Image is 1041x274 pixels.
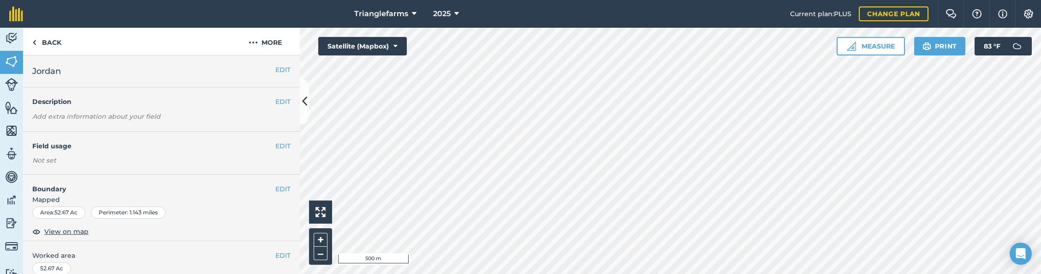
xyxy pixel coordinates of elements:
[5,240,18,253] img: svg+xml;base64,PD94bWwgdmVyc2lvbj0iMS4wIiBlbmNvZGluZz0idXRmLTgiPz4KPCEtLSBHZW5lcmF0b3I6IEFkb2JlIE...
[44,226,89,237] span: View on map
[998,8,1007,19] img: svg+xml;base64,PHN2ZyB4bWxucz0iaHR0cDovL3d3dy53My5vcmcvMjAwMC9zdmciIHdpZHRoPSIxNyIgaGVpZ2h0PSIxNy...
[32,97,291,107] h4: Description
[5,216,18,230] img: svg+xml;base64,PD94bWwgdmVyc2lvbj0iMS4wIiBlbmNvZGluZz0idXRmLTgiPz4KPCEtLSBHZW5lcmF0b3I6IEFkb2JlIE...
[946,9,957,18] img: Two speech bubbles overlapping with the left bubble in the forefront
[354,8,408,19] span: Trianglefarms
[847,42,856,51] img: Ruler icon
[32,65,61,78] span: Jordan
[5,170,18,184] img: svg+xml;base64,PD94bWwgdmVyc2lvbj0iMS4wIiBlbmNvZGluZz0idXRmLTgiPz4KPCEtLSBHZW5lcmF0b3I6IEFkb2JlIE...
[859,6,928,21] a: Change plan
[914,37,966,55] button: Print
[32,156,291,165] div: Not set
[32,112,161,121] em: Add extra information about your field
[314,247,327,260] button: –
[9,6,23,21] img: fieldmargin Logo
[32,141,275,151] h4: Field usage
[32,37,36,48] img: svg+xml;base64,PHN2ZyB4bWxucz0iaHR0cDovL3d3dy53My5vcmcvMjAwMC9zdmciIHdpZHRoPSI5IiBoZWlnaHQ9IjI0Ii...
[23,175,275,194] h4: Boundary
[975,37,1032,55] button: 83 °F
[922,41,931,52] img: svg+xml;base64,PHN2ZyB4bWxucz0iaHR0cDovL3d3dy53My5vcmcvMjAwMC9zdmciIHdpZHRoPSIxOSIgaGVpZ2h0PSIyNC...
[5,193,18,207] img: svg+xml;base64,PD94bWwgdmVyc2lvbj0iMS4wIiBlbmNvZGluZz0idXRmLTgiPz4KPCEtLSBHZW5lcmF0b3I6IEFkb2JlIE...
[971,9,982,18] img: A question mark icon
[5,78,18,91] img: svg+xml;base64,PD94bWwgdmVyc2lvbj0iMS4wIiBlbmNvZGluZz0idXRmLTgiPz4KPCEtLSBHZW5lcmF0b3I6IEFkb2JlIE...
[1023,9,1034,18] img: A cog icon
[249,37,258,48] img: svg+xml;base64,PHN2ZyB4bWxucz0iaHR0cDovL3d3dy53My5vcmcvMjAwMC9zdmciIHdpZHRoPSIyMCIgaGVpZ2h0PSIyNC...
[32,226,41,237] img: svg+xml;base64,PHN2ZyB4bWxucz0iaHR0cDovL3d3dy53My5vcmcvMjAwMC9zdmciIHdpZHRoPSIxOCIgaGVpZ2h0PSIyNC...
[231,28,300,55] button: More
[1008,37,1026,55] img: svg+xml;base64,PD94bWwgdmVyc2lvbj0iMS4wIiBlbmNvZGluZz0idXRmLTgiPz4KPCEtLSBHZW5lcmF0b3I6IEFkb2JlIE...
[5,147,18,161] img: svg+xml;base64,PD94bWwgdmVyc2lvbj0iMS4wIiBlbmNvZGluZz0idXRmLTgiPz4KPCEtLSBHZW5lcmF0b3I6IEFkb2JlIE...
[5,55,18,68] img: svg+xml;base64,PHN2ZyB4bWxucz0iaHR0cDovL3d3dy53My5vcmcvMjAwMC9zdmciIHdpZHRoPSI1NiIgaGVpZ2h0PSI2MC...
[1010,243,1032,265] div: Open Intercom Messenger
[984,37,1000,55] span: 83 ° F
[32,226,89,237] button: View on map
[433,8,451,19] span: 2025
[5,124,18,138] img: svg+xml;base64,PHN2ZyB4bWxucz0iaHR0cDovL3d3dy53My5vcmcvMjAwMC9zdmciIHdpZHRoPSI1NiIgaGVpZ2h0PSI2MC...
[23,195,300,205] span: Mapped
[790,9,851,19] span: Current plan : PLUS
[318,37,407,55] button: Satellite (Mapbox)
[275,141,291,151] button: EDIT
[275,250,291,261] button: EDIT
[91,207,166,219] div: Perimeter : 1.143 miles
[314,233,327,247] button: +
[837,37,905,55] button: Measure
[32,250,291,261] span: Worked area
[275,184,291,194] button: EDIT
[275,97,291,107] button: EDIT
[23,28,71,55] a: Back
[5,101,18,115] img: svg+xml;base64,PHN2ZyB4bWxucz0iaHR0cDovL3d3dy53My5vcmcvMjAwMC9zdmciIHdpZHRoPSI1NiIgaGVpZ2h0PSI2MC...
[5,31,18,45] img: svg+xml;base64,PD94bWwgdmVyc2lvbj0iMS4wIiBlbmNvZGluZz0idXRmLTgiPz4KPCEtLSBHZW5lcmF0b3I6IEFkb2JlIE...
[315,207,326,217] img: Four arrows, one pointing top left, one top right, one bottom right and the last bottom left
[32,207,85,219] div: Area : 52.67 Ac
[275,65,291,75] button: EDIT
